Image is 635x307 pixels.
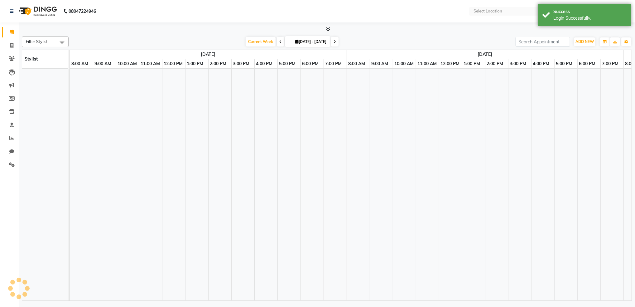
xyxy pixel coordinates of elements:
[209,59,228,68] a: 2:00 PM
[578,59,597,68] a: 6:00 PM
[439,59,461,68] a: 12:00 PM
[246,37,276,46] span: Current Week
[532,59,551,68] a: 4:00 PM
[70,59,90,68] a: 8:00 AM
[476,50,494,59] a: September 30, 2025
[69,2,96,20] b: 08047224946
[555,59,574,68] a: 5:00 PM
[575,39,594,44] span: ADD NEW
[553,8,627,15] div: Success
[139,59,162,68] a: 11:00 AM
[116,59,139,68] a: 10:00 AM
[255,59,274,68] a: 4:00 PM
[93,59,113,68] a: 9:00 AM
[393,59,416,68] a: 10:00 AM
[324,59,344,68] a: 7:00 PM
[25,56,38,62] span: Stylist
[462,59,482,68] a: 1:00 PM
[199,50,217,59] a: September 29, 2025
[485,59,505,68] a: 2:00 PM
[16,2,59,20] img: logo
[294,39,328,44] span: [DATE] - [DATE]
[278,59,297,68] a: 5:00 PM
[416,59,439,68] a: 11:00 AM
[553,15,627,22] div: Login Successfully.
[26,39,48,44] span: Filter Stylist
[508,59,528,68] a: 3:00 PM
[370,59,390,68] a: 9:00 AM
[232,59,251,68] a: 3:00 PM
[347,59,367,68] a: 8:00 AM
[474,8,502,14] div: Select Location
[162,59,185,68] a: 12:00 PM
[601,59,620,68] a: 7:00 PM
[301,59,320,68] a: 6:00 PM
[574,37,595,46] button: ADD NEW
[185,59,205,68] a: 1:00 PM
[516,37,570,46] input: Search Appointment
